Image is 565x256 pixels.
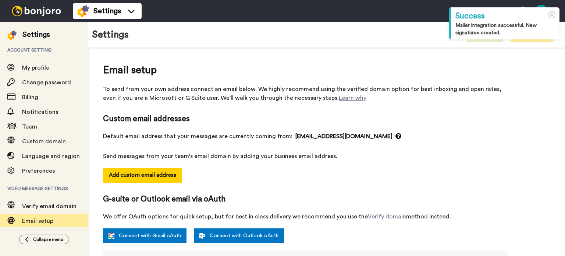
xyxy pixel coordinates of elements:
div: Mailer integration successful. New signatures created. [455,22,555,36]
span: My profile [22,65,49,71]
span: Custom domain [22,138,66,144]
h1: Settings [92,29,129,40]
img: outlook-white.svg [199,233,205,239]
a: Connect with Outlook oAuth [194,228,284,243]
span: Settings [93,6,121,16]
button: Add custom email address [103,168,182,183]
span: Change password [22,80,71,85]
span: Custom email addresses [103,113,508,125]
a: Learn why [339,95,366,101]
span: Billing [22,94,38,100]
img: google.svg [109,233,114,239]
span: To send from your own address connect an email below. We highly recommend using the verified doma... [103,85,508,102]
span: Preferences [22,168,55,174]
span: G-suite or Outlook email via oAuth [103,194,508,205]
span: Send messages from your team's email domain by adding your business email address. [103,152,508,161]
span: Verify email domain [22,203,77,209]
a: Connect with Gmail oAuth [103,228,186,243]
span: Default email address that your messages are currently coming from: [103,132,508,141]
span: Language and region [22,153,80,159]
span: Notifications [22,109,58,115]
span: We offer OAuth options for quick setup, but for best in class delivery we recommend you use the m... [103,212,508,221]
img: settings-colored.svg [77,5,89,17]
span: Email setup [22,218,53,224]
span: [EMAIL_ADDRESS][DOMAIN_NAME] [295,132,401,141]
a: Verify domain [368,214,406,220]
button: Collapse menu [19,235,69,244]
span: Team [22,124,37,130]
img: bj-logo-header-white.svg [9,6,64,16]
div: Settings [22,29,50,40]
span: Email setup [103,63,508,77]
span: Collapse menu [33,236,63,242]
div: Success [455,10,555,22]
img: settings-colored.svg [7,31,17,40]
